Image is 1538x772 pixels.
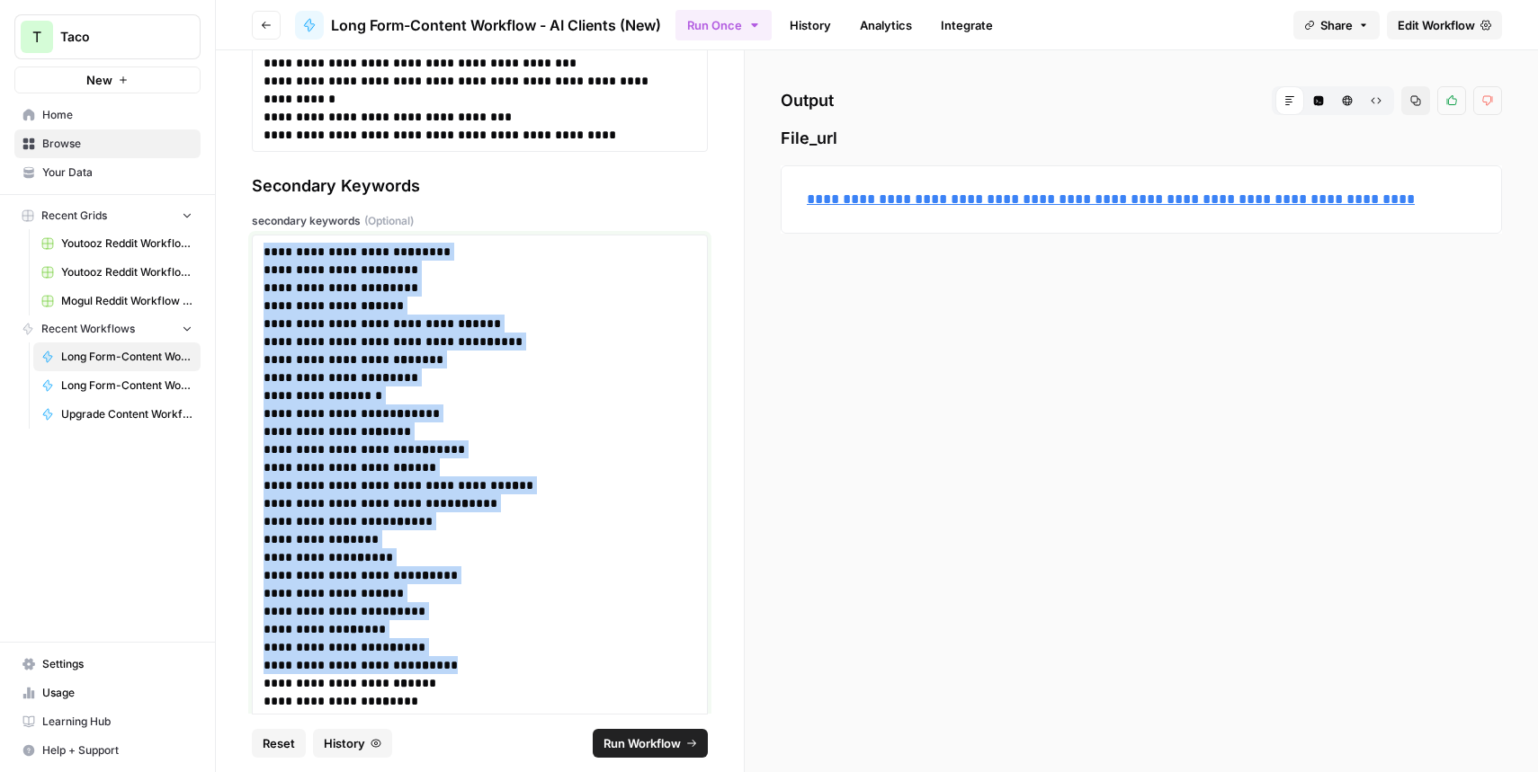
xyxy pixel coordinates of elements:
[252,729,306,758] button: Reset
[33,342,201,371] a: Long Form-Content Workflow - AI Clients (New)
[42,742,192,759] span: Help + Support
[331,14,661,36] span: Long Form-Content Workflow - AI Clients (New)
[1293,11,1380,40] button: Share
[61,235,192,252] span: Youtooz Reddit Workflow Grid (1)
[14,129,201,158] a: Browse
[295,11,661,40] a: Long Form-Content Workflow - AI Clients (New)
[1320,16,1353,34] span: Share
[1387,11,1502,40] a: Edit Workflow
[364,213,414,229] span: (Optional)
[14,736,201,765] button: Help + Support
[781,126,1502,151] span: File_url
[33,258,201,287] a: Youtooz Reddit Workflow Grid
[42,656,192,672] span: Settings
[1398,16,1475,34] span: Edit Workflow
[324,734,365,752] span: History
[33,287,201,315] a: Mogul Reddit Workflow Grid (1)
[42,685,192,701] span: Usage
[313,729,392,758] button: History
[42,136,192,152] span: Browse
[14,650,201,679] a: Settings
[61,264,192,280] span: Youtooz Reddit Workflow Grid
[593,729,708,758] button: Run Workflow
[675,10,772,40] button: Run Once
[42,107,192,123] span: Home
[14,679,201,707] a: Usage
[32,26,41,48] span: T
[14,101,201,129] a: Home
[263,734,295,752] span: Reset
[930,11,1004,40] a: Integrate
[604,734,681,752] span: Run Workflow
[86,71,112,89] span: New
[779,11,842,40] a: History
[33,400,201,429] a: Upgrade Content Workflow - Nurx
[781,86,1502,115] h2: Output
[14,158,201,187] a: Your Data
[849,11,923,40] a: Analytics
[14,14,201,59] button: Workspace: Taco
[42,714,192,730] span: Learning Hub
[14,707,201,736] a: Learning Hub
[61,293,192,309] span: Mogul Reddit Workflow Grid (1)
[14,202,201,229] button: Recent Grids
[14,315,201,342] button: Recent Workflows
[41,208,107,224] span: Recent Grids
[33,229,201,258] a: Youtooz Reddit Workflow Grid (1)
[41,321,135,337] span: Recent Workflows
[61,349,192,365] span: Long Form-Content Workflow - AI Clients (New)
[61,377,192,394] span: Long Form-Content Workflow - All Clients (New)
[14,67,201,93] button: New
[42,164,192,181] span: Your Data
[252,173,708,199] div: Secondary Keywords
[61,406,192,422] span: Upgrade Content Workflow - Nurx
[33,371,201,400] a: Long Form-Content Workflow - All Clients (New)
[60,28,169,46] span: Taco
[252,213,708,229] label: secondary keywords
